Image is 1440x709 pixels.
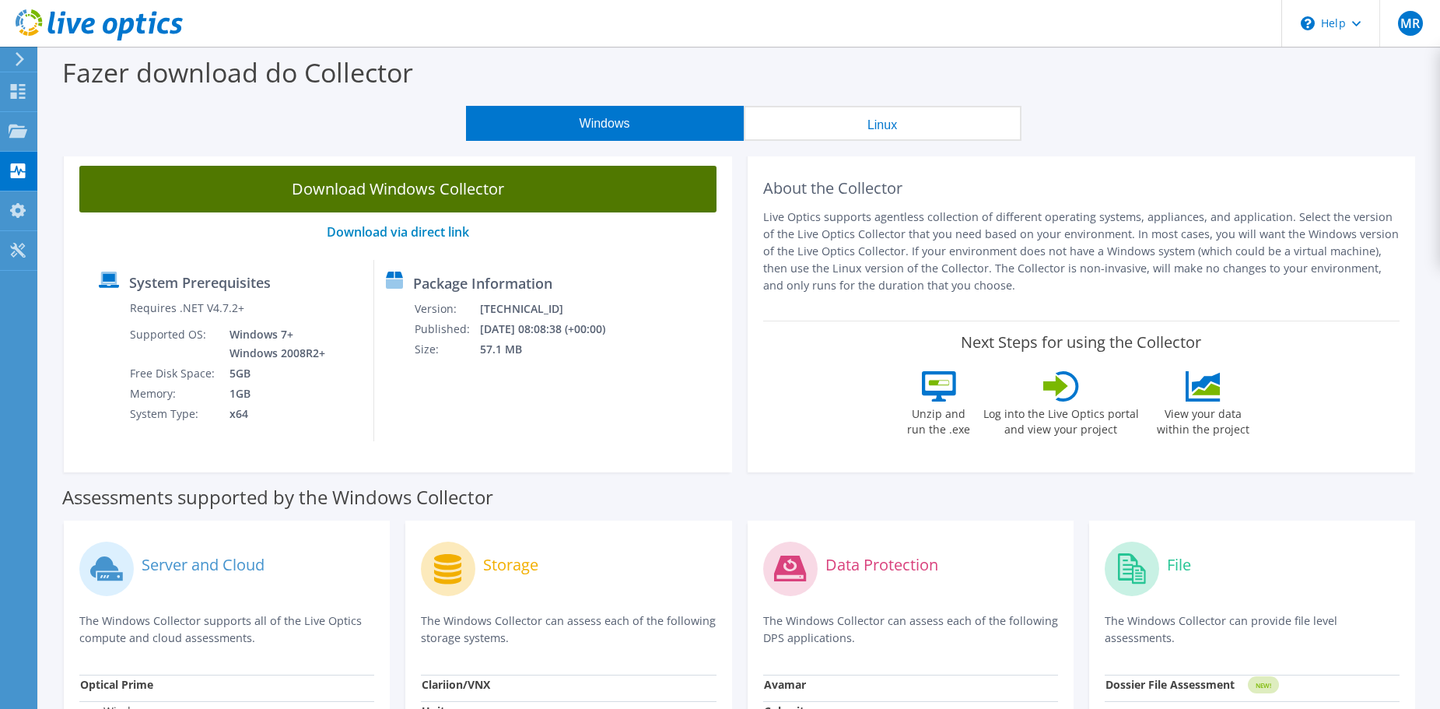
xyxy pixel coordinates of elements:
button: Windows [466,106,744,141]
td: Version: [414,299,479,319]
td: x64 [218,404,328,424]
label: Server and Cloud [142,557,265,573]
td: Published: [414,319,479,339]
label: Package Information [413,276,552,291]
label: Requires .NET V4.7.2+ [130,300,244,316]
tspan: NEW! [1255,681,1270,690]
td: Windows 7+ Windows 2008R2+ [218,325,328,363]
td: [TECHNICAL_ID] [479,299,625,319]
label: File [1167,557,1191,573]
label: System Prerequisites [129,275,271,290]
td: Memory: [129,384,218,404]
strong: Clariion/VNX [422,677,490,692]
label: Storage [483,557,538,573]
td: System Type: [129,404,218,424]
strong: Dossier File Assessment [1105,677,1235,692]
h2: About the Collector [763,179,1400,198]
strong: Optical Prime [80,677,153,692]
label: Assessments supported by the Windows Collector [62,490,493,505]
td: [DATE] 08:08:38 (+00:00) [479,319,625,339]
td: Free Disk Space: [129,363,218,384]
span: MR [1398,11,1423,36]
p: The Windows Collector can assess each of the following storage systems. [421,612,716,647]
p: The Windows Collector can assess each of the following DPS applications. [763,612,1058,647]
strong: Avamar [764,677,806,692]
p: Live Optics supports agentless collection of different operating systems, appliances, and applica... [763,209,1400,294]
label: Data Protection [825,557,938,573]
label: Log into the Live Optics portal and view your project [983,402,1140,437]
td: 5GB [218,363,328,384]
p: The Windows Collector supports all of the Live Optics compute and cloud assessments. [79,612,374,647]
label: Next Steps for using the Collector [961,333,1201,352]
td: 57.1 MB [479,339,625,360]
label: Fazer download do Collector [62,54,413,90]
a: Download Windows Collector [79,166,716,212]
td: Size: [414,339,479,360]
a: Download via direct link [327,223,469,240]
svg: \n [1301,16,1315,30]
td: 1GB [218,384,328,404]
p: The Windows Collector can provide file level assessments. [1105,612,1400,647]
button: Linux [744,106,1021,141]
label: View your data within the project [1147,402,1260,437]
td: Supported OS: [129,325,218,363]
label: Unzip and run the .exe [903,402,975,437]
